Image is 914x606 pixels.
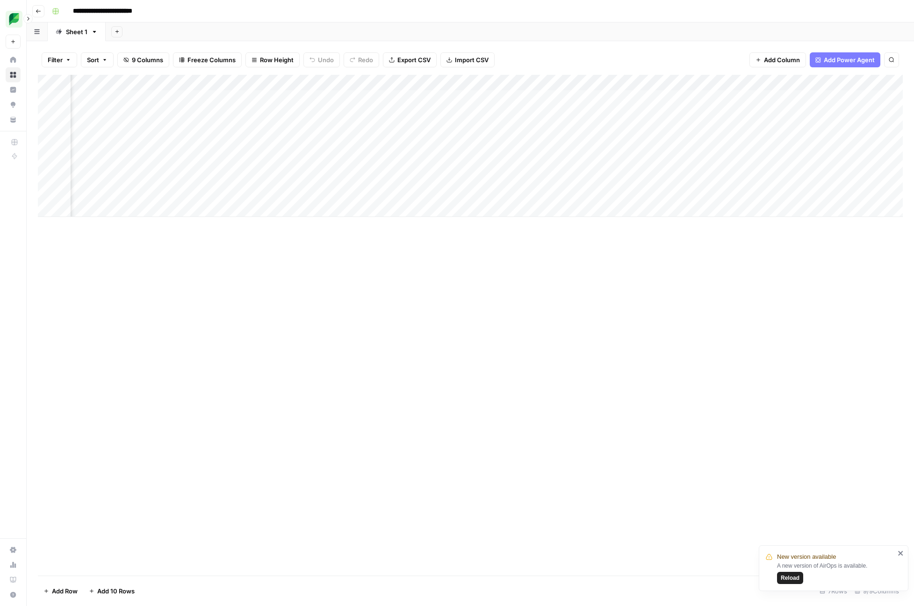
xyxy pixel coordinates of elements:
[6,112,21,127] a: Your Data
[824,55,875,65] span: Add Power Agent
[777,562,895,584] div: A new version of AirOps is available.
[781,574,799,582] span: Reload
[6,572,21,587] a: Learning Hub
[6,542,21,557] a: Settings
[898,549,904,557] button: close
[455,55,489,65] span: Import CSV
[440,52,495,67] button: Import CSV
[764,55,800,65] span: Add Column
[260,55,294,65] span: Row Height
[344,52,379,67] button: Redo
[6,557,21,572] a: Usage
[810,52,880,67] button: Add Power Agent
[81,52,114,67] button: Sort
[48,55,63,65] span: Filter
[52,586,78,596] span: Add Row
[358,55,373,65] span: Redo
[42,52,77,67] button: Filter
[749,52,806,67] button: Add Column
[6,52,21,67] a: Home
[6,67,21,82] a: Browse
[318,55,334,65] span: Undo
[173,52,242,67] button: Freeze Columns
[132,55,163,65] span: 9 Columns
[187,55,236,65] span: Freeze Columns
[6,587,21,602] button: Help + Support
[777,552,836,562] span: New version available
[83,584,140,599] button: Add 10 Rows
[87,55,99,65] span: Sort
[303,52,340,67] button: Undo
[851,584,903,599] div: 9/9 Columns
[383,52,437,67] button: Export CSV
[245,52,300,67] button: Row Height
[48,22,106,41] a: Sheet 1
[397,55,431,65] span: Export CSV
[117,52,169,67] button: 9 Columns
[816,584,851,599] div: 7 Rows
[777,572,803,584] button: Reload
[6,7,21,31] button: Workspace: SproutSocial
[97,586,135,596] span: Add 10 Rows
[6,11,22,28] img: SproutSocial Logo
[6,97,21,112] a: Opportunities
[38,584,83,599] button: Add Row
[66,27,87,36] div: Sheet 1
[6,82,21,97] a: Insights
